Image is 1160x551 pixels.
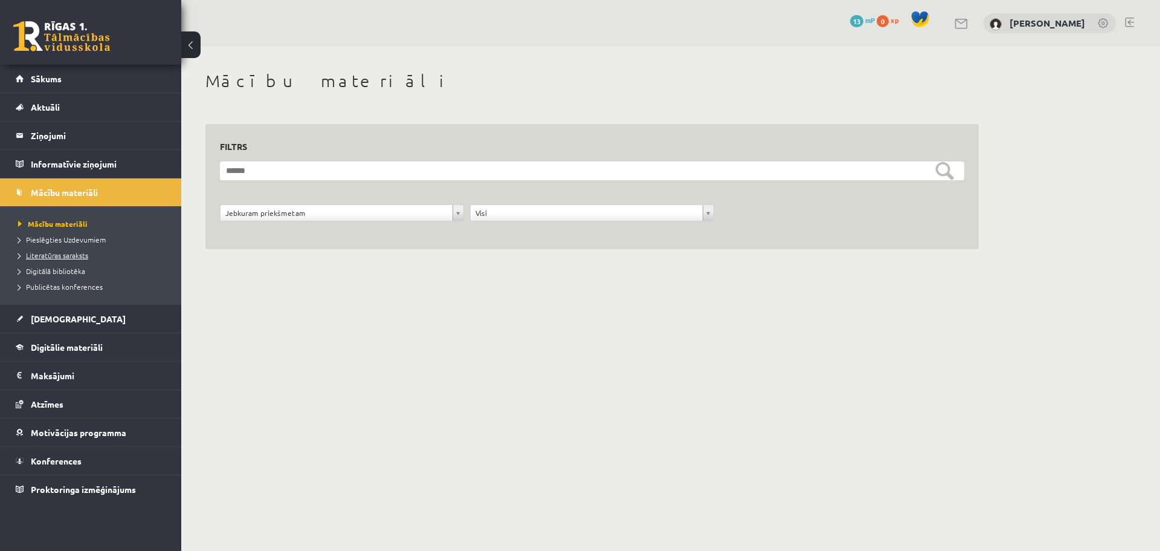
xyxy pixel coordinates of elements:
h3: Filtrs [220,139,950,155]
span: Literatūras saraksts [18,250,88,260]
a: Konferences [16,447,166,475]
a: 13 mP [850,15,875,25]
a: Digitālie materiāli [16,333,166,361]
a: Literatūras saraksts [18,250,169,261]
span: Konferences [31,455,82,466]
span: 13 [850,15,863,27]
a: [PERSON_NAME] [1010,17,1085,29]
span: [DEMOGRAPHIC_DATA] [31,313,126,324]
span: xp [891,15,898,25]
legend: Maksājumi [31,362,166,390]
a: Maksājumi [16,362,166,390]
a: Rīgas 1. Tālmācības vidusskola [13,21,110,51]
a: Aktuāli [16,93,166,121]
a: Ziņojumi [16,122,166,149]
span: Visi [475,205,698,221]
span: Proktoringa izmēģinājums [31,484,136,495]
span: Mācību materiāli [31,187,98,198]
span: Mācību materiāli [18,219,88,229]
a: Pieslēgties Uzdevumiem [18,234,169,245]
span: mP [865,15,875,25]
span: Atzīmes [31,399,63,409]
a: [DEMOGRAPHIC_DATA] [16,305,166,333]
span: Digitālā bibliotēka [18,266,85,276]
span: Aktuāli [31,102,60,112]
a: Sākums [16,65,166,93]
span: 0 [877,15,889,27]
span: Jebkuram priekšmetam [225,205,448,221]
h1: Mācību materiāli [205,71,979,91]
a: Mācību materiāli [16,178,166,206]
a: Informatīvie ziņojumi [16,150,166,178]
a: Proktoringa izmēģinājums [16,475,166,503]
a: 0 xp [877,15,904,25]
span: Motivācijas programma [31,427,126,438]
legend: Ziņojumi [31,122,166,149]
a: Jebkuram priekšmetam [221,205,463,221]
img: Matīss Magone [990,18,1002,30]
a: Publicētas konferences [18,281,169,292]
a: Digitālā bibliotēka [18,266,169,276]
a: Mācību materiāli [18,218,169,229]
span: Sākums [31,73,62,84]
a: Motivācijas programma [16,419,166,446]
span: Digitālie materiāli [31,342,103,353]
legend: Informatīvie ziņojumi [31,150,166,178]
a: Atzīmes [16,390,166,418]
a: Visi [471,205,714,221]
span: Publicētas konferences [18,282,103,292]
span: Pieslēgties Uzdevumiem [18,235,106,244]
